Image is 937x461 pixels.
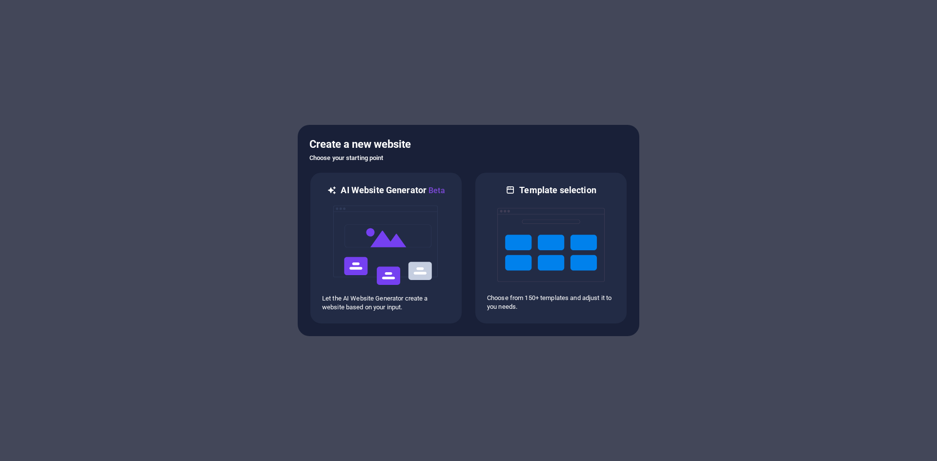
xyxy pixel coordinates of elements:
[341,184,445,197] h6: AI Website Generator
[309,172,463,324] div: AI Website GeneratorBetaaiLet the AI Website Generator create a website based on your input.
[309,152,628,164] h6: Choose your starting point
[474,172,628,324] div: Template selectionChoose from 150+ templates and adjust it to you needs.
[487,294,615,311] p: Choose from 150+ templates and adjust it to you needs.
[427,186,445,195] span: Beta
[519,184,596,196] h6: Template selection
[322,294,450,312] p: Let the AI Website Generator create a website based on your input.
[309,137,628,152] h5: Create a new website
[332,197,440,294] img: ai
